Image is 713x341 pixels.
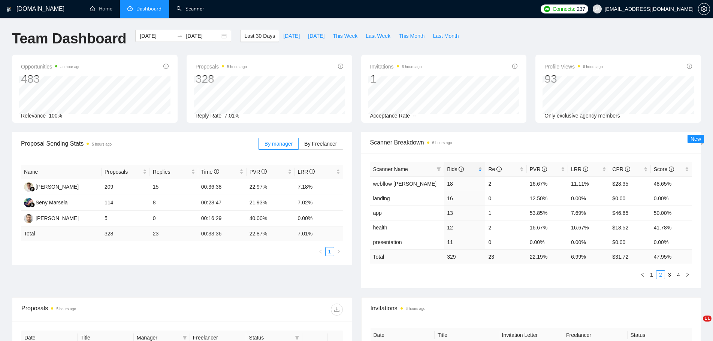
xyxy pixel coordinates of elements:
td: 00:33:36 [198,226,247,241]
td: 0 [150,211,198,226]
td: 40.00% [247,211,295,226]
span: This Week [333,32,357,40]
span: setting [698,6,710,12]
td: 0 [485,235,526,249]
td: 48.65% [651,176,692,191]
div: Proposals [21,304,182,316]
td: 0.00% [651,235,692,249]
td: $ 31.72 [609,249,650,264]
td: 0.00% [568,235,609,249]
span: info-circle [338,64,343,69]
div: 93 [544,72,603,86]
a: homeHome [90,6,112,12]
span: info-circle [262,169,267,174]
td: 21.93% [247,195,295,211]
a: YB[PERSON_NAME] [24,215,79,221]
h1: Team Dashboard [12,30,126,48]
span: Invitations [370,62,422,71]
div: 328 [196,72,247,86]
span: By Freelancer [304,141,337,147]
button: This Week [329,30,362,42]
th: Replies [150,165,198,179]
td: 328 [102,226,150,241]
a: SMSeny Marsela [24,199,68,205]
button: Last Month [429,30,463,42]
span: info-circle [163,64,169,69]
span: Proposal Sending Stats [21,139,259,148]
button: Last Week [362,30,395,42]
a: 1 [326,247,334,256]
span: Opportunities [21,62,81,71]
span: By manager [265,141,293,147]
span: Time [201,169,219,175]
span: Acceptance Rate [370,113,410,119]
li: Next Page [683,270,692,279]
button: setting [698,3,710,15]
span: info-circle [583,167,588,172]
td: 13 [444,205,485,220]
td: 22.19 % [527,249,568,264]
td: 22.87 % [247,226,295,241]
span: Only exclusive agency members [544,113,620,119]
td: Total [21,226,102,241]
td: 7.18% [295,179,343,195]
a: presentation [373,239,402,245]
a: landing [373,195,390,201]
time: 5 hours ago [227,65,247,69]
span: info-circle [496,167,502,172]
button: Last 30 Days [240,30,279,42]
td: 0.00% [527,235,568,249]
td: 209 [102,179,150,195]
span: [DATE] [283,32,300,40]
td: 00:28:47 [198,195,247,211]
td: 7.69% [568,205,609,220]
button: right [683,270,692,279]
button: right [334,247,343,256]
span: Score [654,166,674,172]
li: 1 [647,270,656,279]
div: Seny Marsela [36,198,68,207]
span: info-circle [512,64,517,69]
span: 100% [49,113,62,119]
span: [DATE] [308,32,324,40]
span: Last Month [433,32,459,40]
img: upwork-logo.png [544,6,550,12]
span: New [691,136,701,142]
span: 237 [577,5,585,13]
button: [DATE] [304,30,329,42]
span: Re [488,166,502,172]
div: [PERSON_NAME] [36,183,79,191]
span: Last Week [366,32,390,40]
time: 6 hours ago [432,141,452,145]
time: 6 hours ago [402,65,422,69]
span: 7.01% [224,113,239,119]
td: 0 [485,191,526,205]
span: filter [436,167,441,171]
span: This Month [399,32,425,40]
span: left [640,273,645,277]
span: Connects: [553,5,575,13]
a: app [373,210,382,216]
th: Name [21,165,102,179]
td: 23 [150,226,198,241]
span: Scanner Name [373,166,408,172]
span: right [336,249,341,254]
a: 1 [647,271,656,279]
li: 3 [665,270,674,279]
time: 5 hours ago [92,142,112,146]
span: info-circle [309,169,315,174]
time: 6 hours ago [583,65,603,69]
td: 0.00% [651,191,692,205]
time: 5 hours ago [56,307,76,311]
td: $46.65 [609,205,650,220]
span: Relevance [21,113,46,119]
span: LRR [571,166,588,172]
span: Proposals [105,168,141,176]
td: 53.85% [527,205,568,220]
td: 8 [150,195,198,211]
span: filter [295,335,299,340]
input: End date [186,32,220,40]
span: info-circle [542,167,547,172]
li: Previous Page [316,247,325,256]
img: YB [24,214,33,223]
